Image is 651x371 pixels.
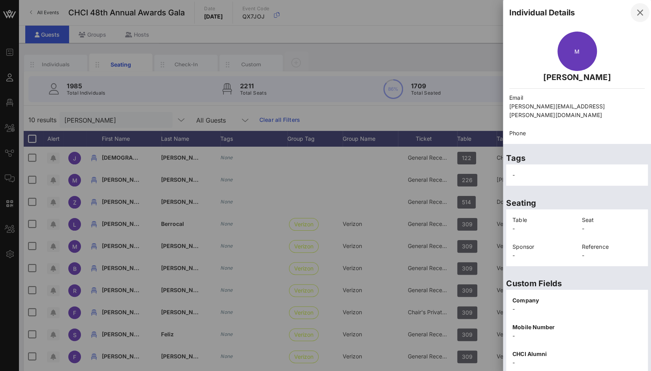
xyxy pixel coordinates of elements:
p: - [582,224,642,233]
span: - [512,172,515,178]
p: Company [512,296,642,305]
p: Sponsor [512,242,572,251]
p: Phone [509,129,645,138]
p: - [512,332,642,340]
p: Email [509,93,645,102]
p: Seat [582,216,642,224]
p: Custom Fields [506,277,648,290]
p: - [512,224,572,233]
div: Individual Details [509,7,575,19]
p: - [512,305,642,313]
span: M [574,48,580,55]
p: - [512,251,572,260]
p: Table [512,216,572,224]
p: - [512,358,642,367]
p: Reference [582,242,642,251]
p: [PERSON_NAME][EMAIL_ADDRESS][PERSON_NAME][DOMAIN_NAME] [509,102,645,119]
p: Seating [506,197,648,209]
p: [PERSON_NAME] [509,71,645,84]
p: - [582,251,642,260]
p: Tags [506,152,648,164]
p: Mobile Number [512,323,642,332]
p: CHCI Alumni [512,350,642,358]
